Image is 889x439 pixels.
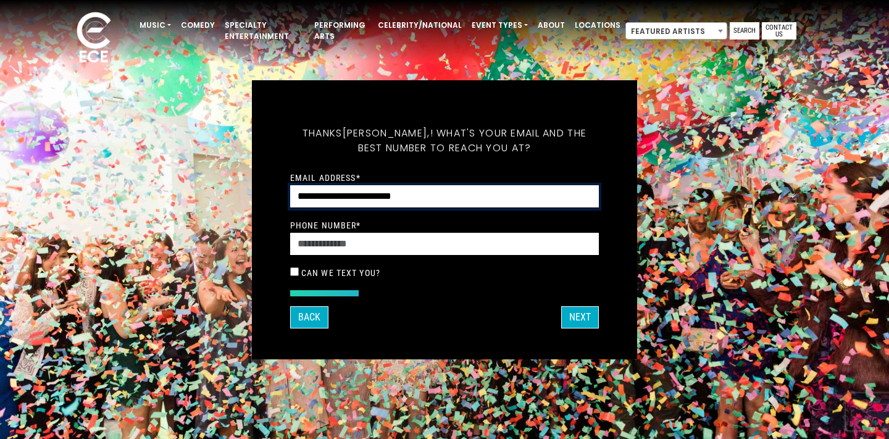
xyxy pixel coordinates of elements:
[467,15,533,36] a: Event Types
[63,9,125,69] img: ece_new_logo_whitev2-1.png
[220,15,309,47] a: Specialty Entertainment
[135,15,176,36] a: Music
[561,306,599,328] button: Next
[290,111,599,170] h5: Thanks ! What's your email and the best number to reach you at?
[290,172,361,183] label: Email Address
[762,22,796,40] a: Contact Us
[301,267,380,278] label: Can we text you?
[570,15,625,36] a: Locations
[626,23,727,40] span: Featured Artists
[309,15,373,47] a: Performing Arts
[343,126,430,140] span: [PERSON_NAME],
[290,306,328,328] button: Back
[176,15,220,36] a: Comedy
[730,22,759,40] a: Search
[290,220,361,231] label: Phone Number
[373,15,467,36] a: Celebrity/National
[533,15,570,36] a: About
[625,22,727,40] span: Featured Artists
